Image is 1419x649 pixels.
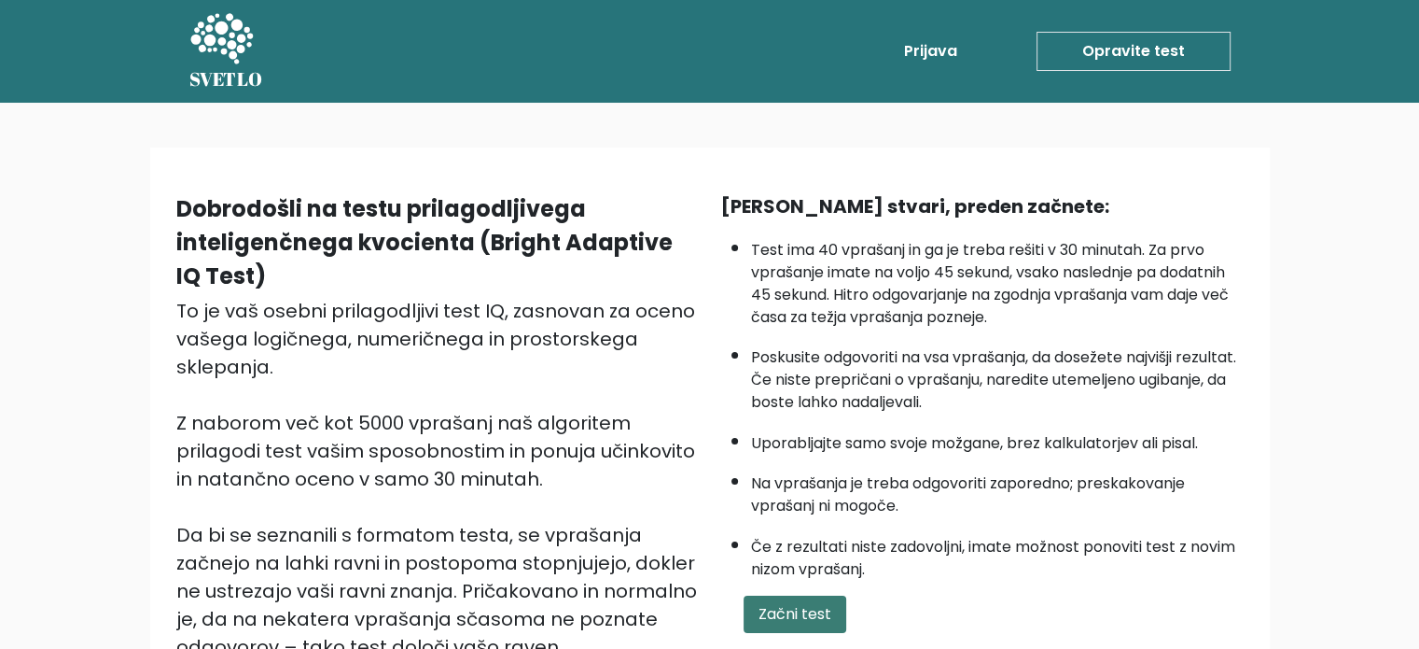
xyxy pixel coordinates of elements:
[189,7,263,95] a: SVETLO
[751,239,1229,328] font: Test ima 40 vprašanj in ga je treba rešiti v 30 minutah. Za prvo vprašanje imate na voljo 45 seku...
[751,536,1235,580] font: Če z rezultati niste zadovoljni, imate možnost ponoviti test z novim nizom vprašanj.
[758,603,831,625] font: Začni test
[751,346,1236,413] font: Poskusite odgovoriti na vsa vprašanja, da dosežete najvišji rezultat. Če niste prepričani o vpraš...
[176,193,673,291] font: Dobrodošli na testu prilagodljivega inteligenčnega kvocienta (Bright Adaptive IQ Test)
[904,40,957,62] font: Prijava
[744,596,846,633] button: Začni test
[1082,40,1185,62] font: Opravite test
[751,432,1198,454] font: Uporabljajte samo svoje možgane, brez kalkulatorjev ali pisal.
[721,193,1109,219] font: [PERSON_NAME] ​​stvari, preden začnete:
[176,298,695,380] font: To je vaš osebni prilagodljivi test IQ, zasnovan za oceno vašega logičnega, numeričnega in prosto...
[751,473,1185,516] font: Na vprašanja je treba odgovoriti zaporedno; preskakovanje vprašanj ni mogoče.
[189,66,263,92] font: SVETLO
[176,410,695,492] font: Z naborom več kot 5000 vprašanj naš algoritem prilagodi test vašim sposobnostim in ponuja učinkov...
[897,33,965,70] a: Prijava
[1036,32,1231,71] a: Opravite test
